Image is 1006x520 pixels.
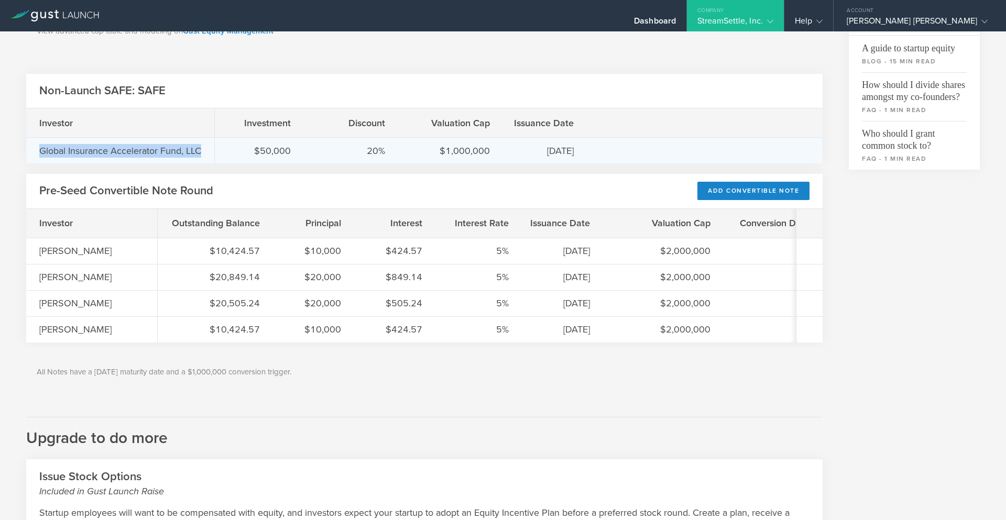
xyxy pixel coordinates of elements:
[37,366,812,378] p: All Notes have a [DATE] maturity date and a $1,000,000 conversion trigger.
[795,16,823,31] div: Help
[449,270,509,284] div: 5%
[621,244,710,258] div: $2,000,000
[286,296,341,310] div: $20,000
[737,323,826,336] div: 30%
[862,105,967,115] small: faq - 1 min read
[862,36,967,54] span: A guide to startup equity
[367,244,422,258] div: $424.57
[367,216,422,230] div: Interest
[862,154,967,163] small: faq - 1 min read
[449,323,509,336] div: 5%
[171,244,260,258] div: $10,424.57
[286,323,341,336] div: $10,000
[862,57,967,66] small: blog - 15 min read
[535,296,595,310] div: [DATE]
[317,144,385,158] div: 20%
[449,216,509,230] div: Interest Rate
[39,183,213,198] h2: Pre-Seed Convertible Note Round
[621,216,710,230] div: Valuation Cap
[367,296,422,310] div: $505.24
[171,296,260,310] div: $20,505.24
[621,323,710,336] div: $2,000,000
[286,270,341,284] div: $20,000
[737,216,826,230] div: Conversion Discount
[737,270,826,284] div: 30%
[862,72,967,103] span: How should I divide shares amongst my co-founders?
[171,216,260,230] div: Outstanding Balance
[535,216,595,230] div: Issuance Date
[39,323,144,336] div: [PERSON_NAME]
[171,270,260,284] div: $20,849.14
[862,121,967,152] span: Who should I grant common stock to?
[621,270,710,284] div: $2,000,000
[849,36,980,72] a: A guide to startup equityblog - 15 min read
[39,216,144,230] div: Investor
[228,144,291,158] div: $50,000
[39,296,144,310] div: [PERSON_NAME]
[449,296,509,310] div: 5%
[411,116,490,130] div: Valuation Cap
[367,270,422,284] div: $849.14
[39,469,810,498] h2: Issue Stock Options
[516,144,574,158] div: [DATE]
[697,16,773,31] div: StreamSettle, Inc.
[634,16,676,31] div: Dashboard
[39,270,144,284] div: [PERSON_NAME]
[286,244,341,258] div: $10,000
[317,116,385,130] div: Discount
[621,296,710,310] div: $2,000,000
[39,116,144,130] div: Investor
[286,216,341,230] div: Principal
[39,484,810,498] small: Included in Gust Launch Raise
[39,83,166,98] h2: Non-Launch SAFE: SAFE
[26,417,823,449] h2: Upgrade to do more
[535,270,595,284] div: [DATE]
[849,121,980,170] a: Who should I grant common stock to?faq - 1 min read
[411,144,490,158] div: $1,000,000
[535,323,595,336] div: [DATE]
[171,323,260,336] div: $10,424.57
[697,182,810,200] div: Add Convertible Note
[367,323,422,336] div: $424.57
[847,16,988,31] div: [PERSON_NAME] [PERSON_NAME]
[516,116,574,130] div: Issuance Date
[737,244,826,258] div: 30%
[449,244,509,258] div: 5%
[737,296,826,310] div: 30%
[39,144,201,158] div: Global Insurance Accelerator Fund, LLC
[228,116,291,130] div: Investment
[849,72,980,121] a: How should I divide shares amongst my co-founders?faq - 1 min read
[39,244,144,258] div: [PERSON_NAME]
[535,244,595,258] div: [DATE]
